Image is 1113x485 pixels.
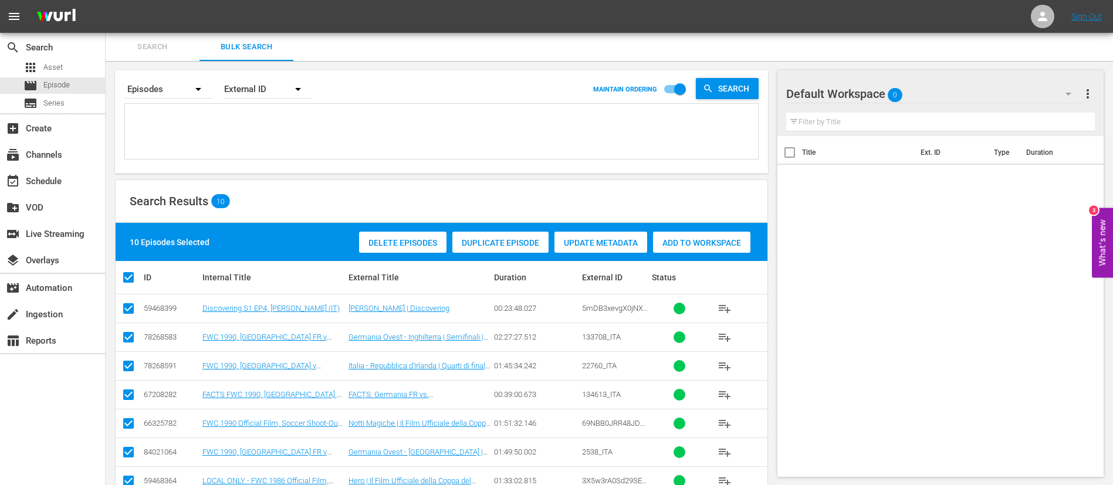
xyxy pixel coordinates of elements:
span: playlist_add [718,445,732,459]
span: Search [713,78,759,99]
div: 00:39:00.673 [494,390,578,399]
div: External Title [349,273,491,282]
button: playlist_add [711,294,739,323]
span: Search [6,40,20,55]
span: Channels [6,148,20,162]
span: Series [23,96,38,110]
span: Ingestion [6,307,20,321]
div: 84021064 [144,447,199,456]
span: VOD [6,201,20,215]
th: Type [987,136,1019,169]
span: 0 [888,83,902,107]
span: playlist_add [718,301,732,316]
th: Duration [1019,136,1090,169]
a: FWC 1990, [GEOGRAPHIC_DATA] FR v [GEOGRAPHIC_DATA], Semi-Finals - FMR (IT) [202,333,338,359]
a: Notti Magiche | Il Film Ufficiale della Coppa del Mondo 1990 [349,419,490,436]
div: External ID [224,73,312,106]
button: Delete Episodes [359,232,446,253]
span: 5mDB3xevgX0jNXRCnqqRwR_ITA [582,304,648,321]
span: playlist_add [718,359,732,373]
span: Update Metadata [554,238,647,247]
span: more_vert [1081,87,1095,101]
a: FACTS FWC 1990, [GEOGRAPHIC_DATA] v [GEOGRAPHIC_DATA] (IT) [202,390,341,408]
div: 78268583 [144,333,199,341]
span: Reports [6,334,20,348]
img: ans4CAIJ8jUAAAAAAAAAAAAAAAAAAAAAAAAgQb4GAAAAAAAAAAAAAAAAAAAAAAAAJMjXAAAAAAAAAAAAAAAAAAAAAAAAgAT5G... [28,3,84,30]
button: playlist_add [711,323,739,351]
button: Search [696,78,759,99]
div: 67208282 [144,390,199,399]
div: Internal Title [202,273,345,282]
a: Germania Ovest - Inghilterra | Semifinali | Coppa del mondo FIFA Italia 1990 | Match completo [349,333,488,359]
p: MAINTAIN ORDERING [593,86,657,93]
div: 01:51:32.146 [494,419,578,428]
a: Italia - Repubblica d'Irlanda | Quarti di finale | Coppa del mondo FIFA Italia 1990 | Match completo [349,361,490,388]
span: Episode [23,79,38,93]
span: Duplicate Episode [452,238,549,247]
span: Add to Workspace [653,238,750,247]
div: Episodes [124,73,212,106]
div: Duration [494,273,578,282]
div: 10 Episodes Selected [130,236,209,248]
span: Series [43,97,65,109]
span: Asset [43,62,63,73]
div: 3 [1089,205,1098,215]
button: Duplicate Episode [452,232,549,253]
div: Default Workspace [786,77,1082,110]
span: Bulk Search [207,40,286,54]
a: FACTS: Germania FR vs. [GEOGRAPHIC_DATA] | [GEOGRAPHIC_DATA] 1990 [349,390,438,416]
div: 78268591 [144,361,199,370]
span: 22760_ITA [582,361,617,370]
div: 01:45:34.242 [494,361,578,370]
div: 01:49:50.002 [494,447,578,456]
div: 59468364 [144,476,199,485]
button: playlist_add [711,409,739,437]
span: Delete Episodes [359,238,446,247]
span: menu [7,9,21,23]
a: FWC 1990, [GEOGRAPHIC_DATA] FR v [GEOGRAPHIC_DATA], Final - FMR (IT) [202,447,331,465]
span: add_box [6,121,20,135]
a: Germania Ovest - [GEOGRAPHIC_DATA] | Finale | Coppa del mondo FIFA Italia 1990 | Match completo [349,447,488,474]
th: Ext. ID [914,136,987,169]
button: playlist_add [711,352,739,380]
span: playlist_add [718,416,732,430]
div: 00:23:48.027 [494,304,578,313]
span: playlist_add [718,330,732,344]
div: 59468399 [144,304,199,313]
button: playlist_add [711,438,739,466]
span: Search Results [130,194,208,208]
span: 133708_ITA [582,333,621,341]
span: Asset [23,60,38,74]
a: FWC 1990, [GEOGRAPHIC_DATA] v [GEOGRAPHIC_DATA], Quarter-Finals - FMR (IT) [202,361,328,388]
button: playlist_add [711,381,739,409]
span: Automation [6,281,20,295]
div: 02:27:27.512 [494,333,578,341]
button: Update Metadata [554,232,647,253]
span: 134613_ITA [582,390,621,399]
div: 01:33:02.815 [494,476,578,485]
button: Add to Workspace [653,232,750,253]
span: 69NBB0JRR48JDGIIYgszD8_ITA [582,419,647,436]
a: FWC 1990 Official Film, Soccer Shoot-Out (IT) [202,419,343,436]
span: Episode [43,79,70,91]
span: 2538_ITA [582,447,613,456]
button: more_vert [1081,80,1095,108]
th: Title [802,136,914,169]
div: External ID [582,273,649,282]
a: Sign Out [1071,12,1102,21]
span: Schedule [6,174,20,188]
button: Open Feedback Widget [1092,208,1113,277]
a: Discovering S1 EP4, [PERSON_NAME] (IT) [202,304,340,313]
span: 10 [211,197,230,205]
span: Live Streaming [6,227,20,241]
div: ID [144,273,199,282]
span: Overlays [6,253,20,267]
div: Status [652,273,707,282]
span: playlist_add [718,388,732,402]
a: [PERSON_NAME] | Discovering [349,304,449,313]
div: 66325782 [144,419,199,428]
span: Search [113,40,192,54]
